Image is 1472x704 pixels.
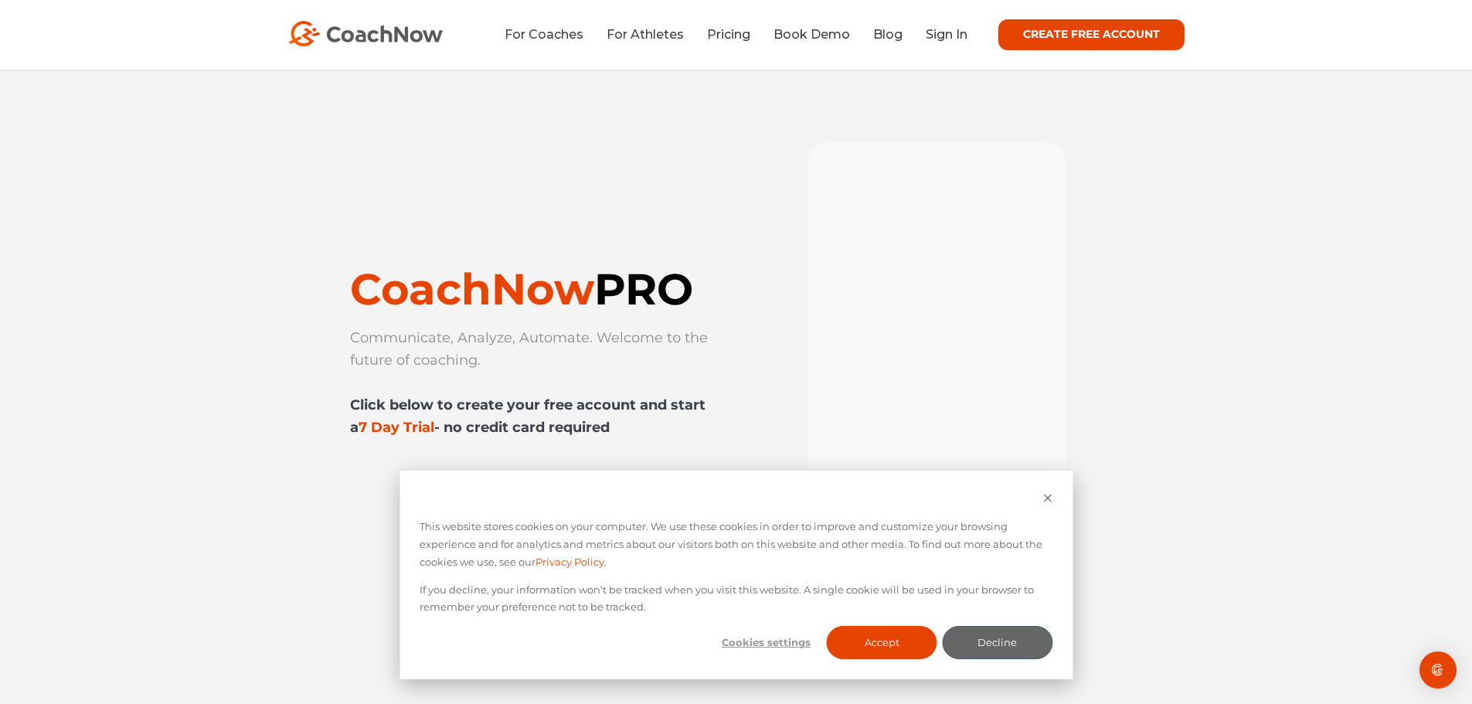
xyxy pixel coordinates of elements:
strong: Click below to create your free account and start a [350,396,705,436]
p: This website stores cookies on your computer. We use these cookies in order to improve and custom... [420,518,1052,570]
span: - [434,419,440,436]
button: Cookies settings [711,626,821,659]
a: Pricing [707,27,750,42]
a: Book Demo [773,27,850,42]
iframe: Embedded CTA [350,461,620,502]
a: Privacy Policy [535,553,604,571]
p: If you decline, your information won’t be tracked when you visit this website. A single cookie wi... [420,581,1052,617]
a: For Coaches [505,27,583,42]
button: Accept [827,626,937,659]
button: Dismiss cookie banner [1042,491,1052,508]
span: 7 Day Trial [359,419,610,436]
div: Open Intercom Messenger [1419,651,1457,689]
div: Cookie banner [399,471,1073,679]
p: Communicate, Analyze, Automate. Welcome to the future of coaching. [350,327,721,439]
img: CoachNow Logo [288,21,443,46]
span: no credit card required [444,419,610,436]
span: PRO [594,263,693,315]
span: CoachNow [350,263,693,315]
a: Sign In [926,27,967,42]
a: For Athletes [607,27,684,42]
a: CREATE FREE ACCOUNT [998,19,1185,50]
button: Decline [942,626,1052,659]
a: Blog [873,27,903,42]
